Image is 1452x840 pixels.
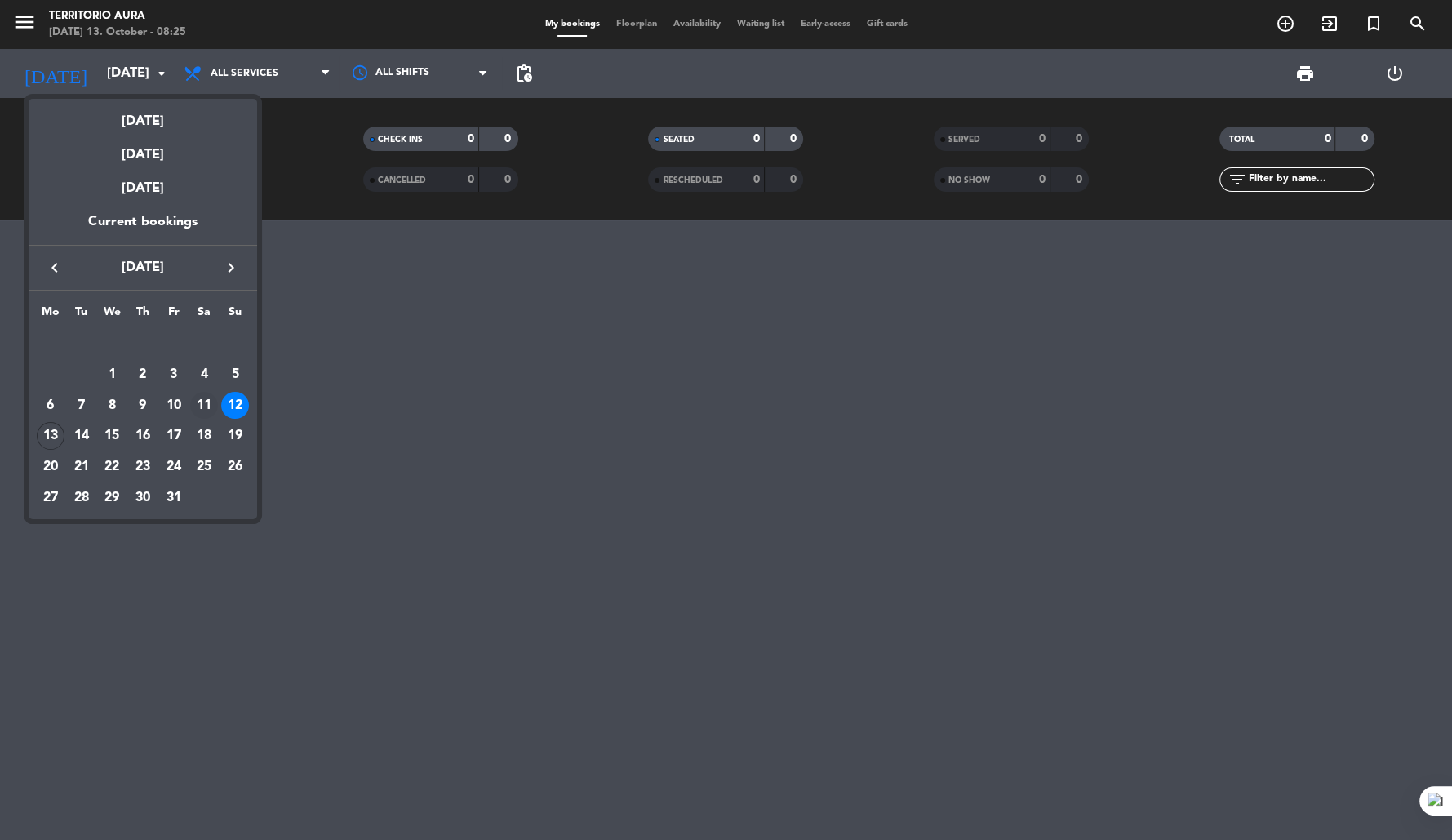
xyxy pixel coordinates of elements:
div: [DATE] [29,132,257,166]
div: 2 [129,361,157,389]
span: [DATE] [69,257,216,278]
td: October 20, 2025 [35,451,66,482]
td: October 19, 2025 [220,420,251,451]
div: 13 [37,422,64,450]
td: October 23, 2025 [127,451,158,482]
div: 30 [129,484,157,512]
div: 12 [221,392,249,420]
td: October 13, 2025 [35,420,66,451]
div: 23 [129,453,157,481]
div: 21 [68,453,95,481]
div: 18 [190,422,218,450]
div: 16 [129,422,157,450]
td: October 1, 2025 [96,359,127,390]
div: 6 [37,392,64,420]
div: [DATE] [29,166,257,211]
th: Monday [35,303,66,328]
th: Wednesday [96,303,127,328]
td: October 28, 2025 [66,482,97,513]
td: October 14, 2025 [66,420,97,451]
div: 5 [221,361,249,389]
div: 1 [98,361,126,389]
div: 20 [37,453,64,481]
div: Current bookings [29,211,257,245]
td: October 7, 2025 [66,390,97,421]
div: 4 [190,361,218,389]
th: Friday [158,303,189,328]
td: October 21, 2025 [66,451,97,482]
td: October 18, 2025 [189,420,220,451]
div: 8 [98,392,126,420]
div: 9 [129,392,157,420]
th: Tuesday [66,303,97,328]
td: October 24, 2025 [158,451,189,482]
button: keyboard_arrow_right [216,257,246,278]
td: October 2, 2025 [127,359,158,390]
td: October 22, 2025 [96,451,127,482]
td: October 5, 2025 [220,359,251,390]
td: October 31, 2025 [158,482,189,513]
th: Sunday [220,303,251,328]
td: October 29, 2025 [96,482,127,513]
div: 10 [160,392,188,420]
th: Thursday [127,303,158,328]
button: keyboard_arrow_left [40,257,69,278]
td: October 6, 2025 [35,390,66,421]
div: 11 [190,392,218,420]
div: [DATE] [29,99,257,132]
div: 28 [68,484,95,512]
i: keyboard_arrow_left [45,258,64,278]
td: October 27, 2025 [35,482,66,513]
td: October 15, 2025 [96,420,127,451]
td: October 9, 2025 [127,390,158,421]
td: October 30, 2025 [127,482,158,513]
div: 14 [68,422,95,450]
div: 7 [68,392,95,420]
td: October 10, 2025 [158,390,189,421]
td: October 26, 2025 [220,451,251,482]
td: October 4, 2025 [189,359,220,390]
i: keyboard_arrow_right [221,258,241,278]
div: 17 [160,422,188,450]
div: 31 [160,484,188,512]
td: October 12, 2025 [220,390,251,421]
div: 29 [98,484,126,512]
div: 22 [98,453,126,481]
td: October 16, 2025 [127,420,158,451]
div: 19 [221,422,249,450]
td: October 8, 2025 [96,390,127,421]
td: October 11, 2025 [189,390,220,421]
div: 24 [160,453,188,481]
td: October 25, 2025 [189,451,220,482]
div: 26 [221,453,249,481]
td: October 17, 2025 [158,420,189,451]
th: Saturday [189,303,220,328]
div: 3 [160,361,188,389]
td: October 3, 2025 [158,359,189,390]
td: OCT [35,328,251,359]
div: 25 [190,453,218,481]
div: 15 [98,422,126,450]
div: 27 [37,484,64,512]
